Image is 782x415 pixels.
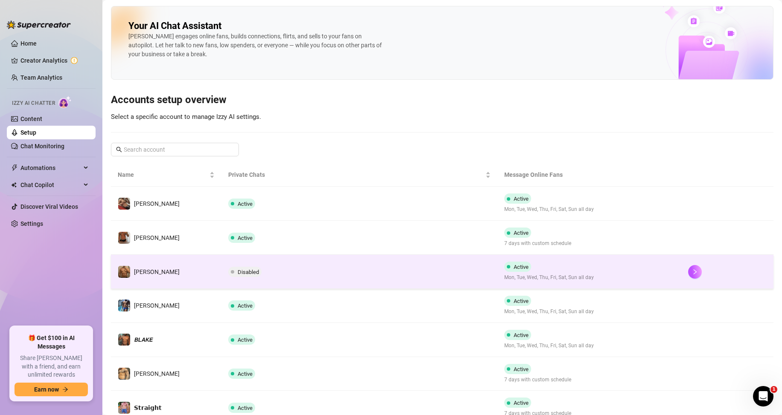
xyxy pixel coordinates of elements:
[504,239,571,248] span: 7 days with custom schedule
[118,368,130,380] img: 𝙅𝙊𝙀
[504,376,571,384] span: 7 days with custom schedule
[118,266,130,278] img: 𝙅𝘼𝙄𝙈𝙀𝙎
[134,234,180,241] span: [PERSON_NAME]
[20,54,89,67] a: Creator Analytics exclamation-circle
[504,205,594,213] span: Mon, Tue, Wed, Thu, Fri, Sat, Sun all day
[20,40,37,47] a: Home
[770,386,777,393] span: 1
[228,170,484,179] span: Private Chats
[118,232,130,244] img: Anthony
[514,264,529,270] span: Active
[11,182,17,188] img: Chat Copilot
[118,402,130,414] img: 𝗦𝘁𝗿𝗮𝗶𝗴𝗵𝘁
[128,20,221,32] h2: Your AI Chat Assistant
[20,129,36,136] a: Setup
[692,269,698,275] span: right
[514,196,529,202] span: Active
[134,302,180,309] span: [PERSON_NAME]
[111,93,773,107] h3: Accounts setup overview
[118,170,208,179] span: Name
[58,96,72,108] img: AI Chatter
[116,147,122,153] span: search
[238,269,259,275] span: Disabled
[514,230,529,236] span: Active
[20,178,81,192] span: Chat Copilot
[111,113,261,121] span: Select a specific account to manage Izzy AI settings.
[20,74,62,81] a: Team Analytics
[504,274,594,282] span: Mon, Tue, Wed, Thu, Fri, Sat, Sun all day
[514,332,529,338] span: Active
[504,342,594,350] span: Mon, Tue, Wed, Thu, Fri, Sat, Sun all day
[514,400,529,406] span: Active
[497,163,681,187] th: Message Online Fans
[11,164,18,171] span: thunderbolt
[514,366,529,372] span: Active
[20,143,64,150] a: Chat Monitoring
[221,163,497,187] th: Private Chats
[514,298,529,304] span: Active
[134,200,180,207] span: [PERSON_NAME]
[20,220,43,227] a: Settings
[134,370,180,377] span: [PERSON_NAME]
[34,386,59,393] span: Earn now
[134,268,180,275] span: [PERSON_NAME]
[238,235,253,241] span: Active
[20,203,78,210] a: Discover Viral Videos
[118,334,130,346] img: 𝘽𝙇𝘼𝙆𝙀
[504,308,594,316] span: Mon, Tue, Wed, Thu, Fri, Sat, Sun all day
[238,371,253,377] span: Active
[124,145,227,154] input: Search account
[238,303,253,309] span: Active
[111,163,221,187] th: Name
[20,115,42,122] a: Content
[7,20,71,29] img: logo-BBDzfeDw.svg
[118,198,130,210] img: Dylan
[134,336,153,343] span: 𝘽𝙇𝘼𝙆𝙀
[238,201,253,207] span: Active
[20,161,81,175] span: Automations
[15,383,88,396] button: Earn nowarrow-right
[238,337,253,343] span: Active
[118,300,130,311] img: Arthur
[62,386,68,392] span: arrow-right
[15,354,88,379] span: Share [PERSON_NAME] with a friend, and earn unlimited rewards
[753,386,773,406] iframe: Intercom live chat
[128,32,384,59] div: [PERSON_NAME] engages online fans, builds connections, flirts, and sells to your fans on autopilo...
[12,99,55,107] span: Izzy AI Chatter
[15,334,88,351] span: 🎁 Get $100 in AI Messages
[688,265,702,279] button: right
[238,405,253,411] span: Active
[134,404,162,411] span: 𝗦𝘁𝗿𝗮𝗶𝗴𝗵𝘁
